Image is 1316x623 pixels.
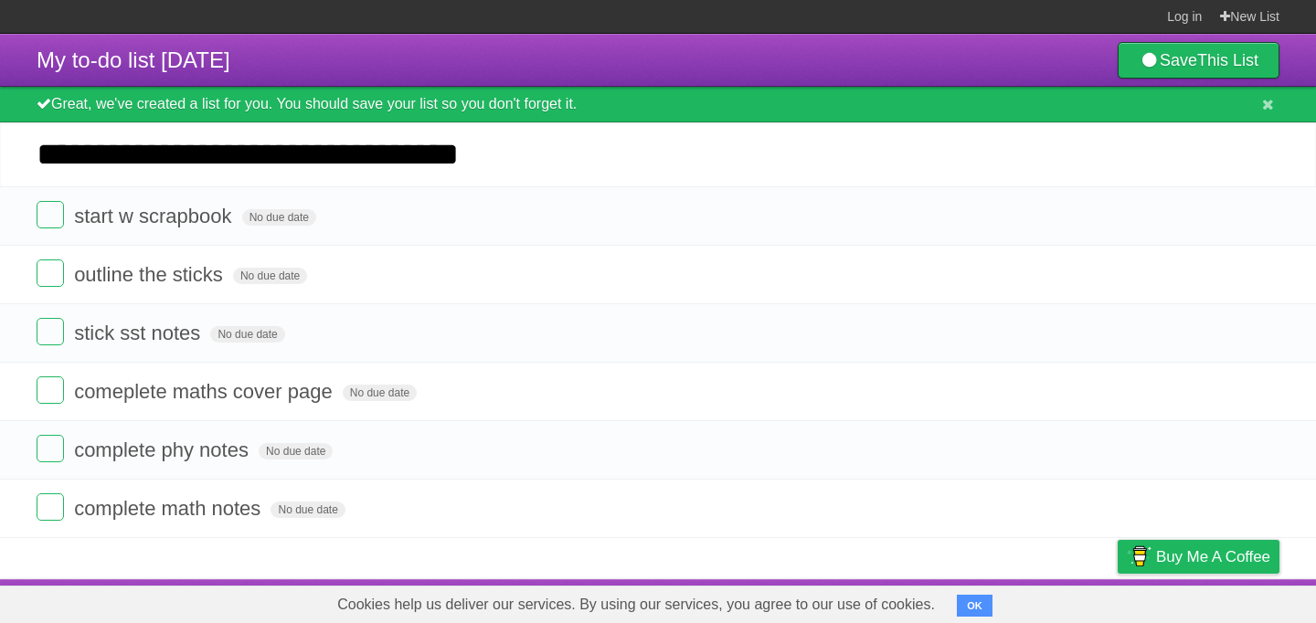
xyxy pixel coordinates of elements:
[210,326,284,343] span: No due date
[37,318,64,345] label: Done
[875,584,913,618] a: About
[1118,42,1279,79] a: SaveThis List
[1127,541,1151,572] img: Buy me a coffee
[37,493,64,521] label: Done
[1197,51,1258,69] b: This List
[37,48,230,72] span: My to-do list [DATE]
[37,201,64,228] label: Done
[1156,541,1270,573] span: Buy me a coffee
[1032,584,1072,618] a: Terms
[343,385,417,401] span: No due date
[74,263,228,286] span: outline the sticks
[242,209,316,226] span: No due date
[37,376,64,404] label: Done
[957,595,992,617] button: OK
[1164,584,1279,618] a: Suggest a feature
[271,502,345,518] span: No due date
[74,380,337,403] span: comeplete maths cover page
[74,497,265,520] span: complete math notes
[1118,540,1279,574] a: Buy me a coffee
[37,259,64,287] label: Done
[935,584,1009,618] a: Developers
[74,322,205,344] span: stick sst notes
[37,435,64,462] label: Done
[1094,584,1141,618] a: Privacy
[74,438,253,461] span: complete phy notes
[233,268,307,284] span: No due date
[259,443,333,459] span: No due date
[74,205,236,227] span: start w scrapbook
[319,586,953,623] span: Cookies help us deliver our services. By using our services, you agree to our use of cookies.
